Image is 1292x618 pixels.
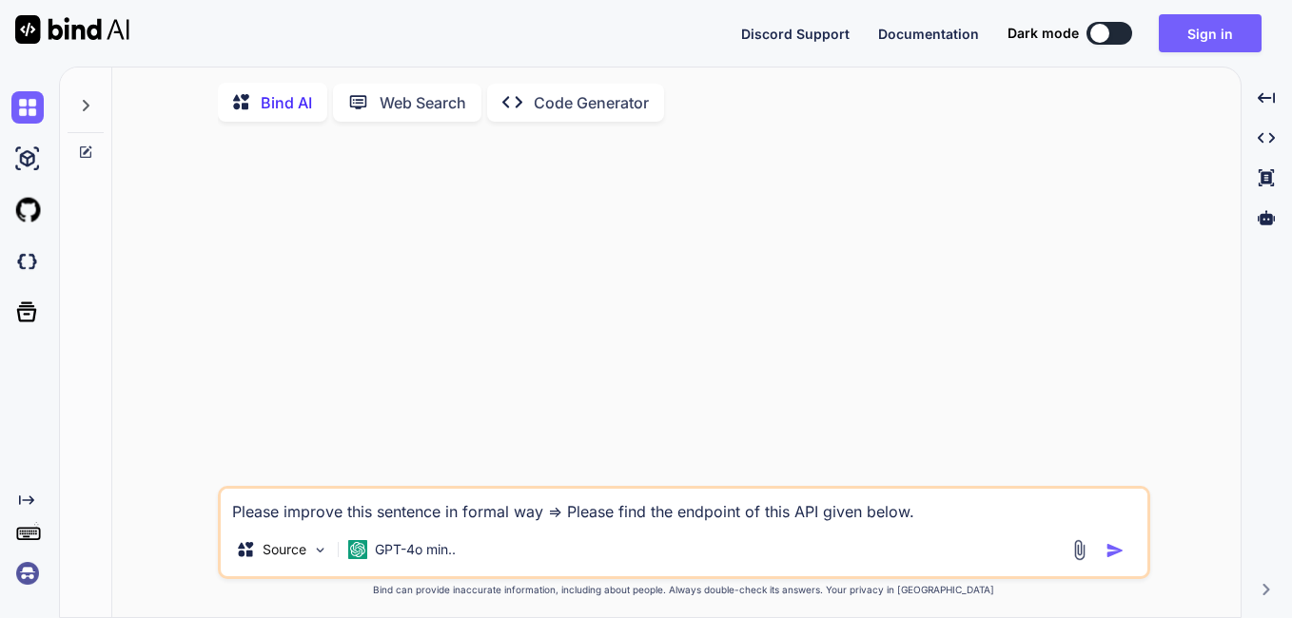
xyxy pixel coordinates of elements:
span: Discord Support [741,26,850,42]
img: darkCloudIdeIcon [11,245,44,278]
button: Discord Support [741,24,850,44]
img: Pick Models [312,542,328,558]
img: signin [11,557,44,589]
p: Web Search [380,91,466,114]
img: ai-studio [11,143,44,175]
img: icon [1106,541,1125,560]
img: GPT-4o mini [348,540,367,559]
textarea: [URL][DOMAIN_NAME] [221,489,1147,523]
button: Sign in [1159,14,1262,52]
span: Documentation [878,26,979,42]
img: githubLight [11,194,44,226]
p: Bind can provide inaccurate information, including about people. Always double-check its answers.... [218,583,1150,597]
p: GPT-4o min.. [375,540,456,559]
span: Dark mode [1008,24,1079,43]
p: Bind AI [261,91,312,114]
p: Code Generator [534,91,649,114]
img: chat [11,91,44,124]
img: attachment [1068,539,1090,561]
p: Source [263,540,306,559]
button: Documentation [878,24,979,44]
img: Bind AI [15,15,129,44]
